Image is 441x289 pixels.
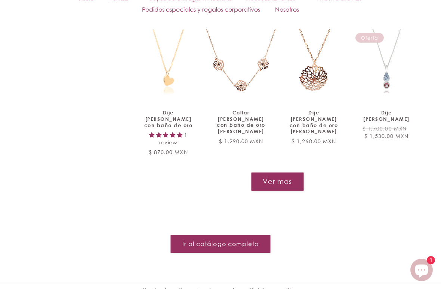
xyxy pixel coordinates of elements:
a: Dije [PERSON_NAME] [360,110,414,122]
inbox-online-store-chat: Chat de la tienda online Shopify [408,259,435,283]
a: Pedidos especiales y regalos corporativos [135,4,268,15]
span: Pedidos especiales y regalos corporativos [142,5,260,13]
a: Dije [PERSON_NAME] con baño de oro [PERSON_NAME] [287,110,341,135]
a: Collar [PERSON_NAME] con baño de oro [PERSON_NAME] [214,110,268,135]
span: Nosotros [275,5,299,13]
a: Nosotros [268,4,306,15]
button: Ver mas [251,172,304,191]
a: Dije [PERSON_NAME] con baño de oro [141,110,195,129]
a: Ir al catálogo completo [170,235,270,253]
